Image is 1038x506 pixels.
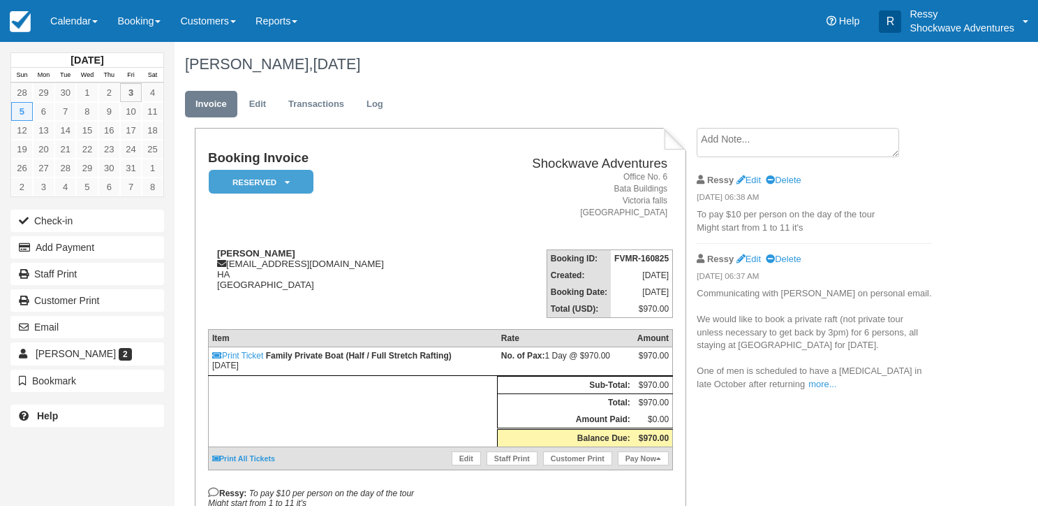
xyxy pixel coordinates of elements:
strong: No. of Pax [501,351,545,361]
a: Customer Print [10,289,164,312]
td: 1 Day @ $970.00 [498,347,634,376]
td: $970.00 [634,377,673,394]
a: 25 [142,140,163,159]
a: Customer Print [543,451,612,465]
a: Print All Tickets [212,454,275,463]
a: 23 [98,140,120,159]
a: 5 [76,178,98,196]
a: 18 [142,121,163,140]
th: Fri [120,68,142,83]
a: 20 [33,140,54,159]
a: Pay Now [618,451,669,465]
a: 19 [11,140,33,159]
a: Delete [766,175,801,185]
strong: Ressy [707,254,734,264]
a: 3 [120,83,142,102]
p: Shockwave Adventures [910,21,1014,35]
a: 29 [33,83,54,102]
a: Help [10,405,164,427]
h1: Booking Invoice [208,151,461,166]
em: Reserved [209,170,313,194]
strong: [DATE] [71,55,103,66]
button: Add Payment [10,236,164,259]
a: 17 [120,121,142,140]
td: $0.00 [634,411,673,429]
b: Help [37,410,58,421]
a: 7 [120,178,142,196]
a: Delete [766,254,801,264]
a: 1 [142,159,163,178]
a: 15 [76,121,98,140]
th: Sat [142,68,163,83]
th: Tue [54,68,76,83]
th: Booking ID: [547,250,611,268]
address: Office No. 6 Bata Buildings Victoria falls [GEOGRAPHIC_DATA] [467,171,667,219]
a: Invoice [185,91,237,118]
a: 2 [11,178,33,196]
a: 8 [142,178,163,196]
p: Communicating with [PERSON_NAME] on personal email. We would like to book a private raft (not pri... [697,287,932,391]
th: Rate [498,330,634,347]
a: 24 [120,140,142,159]
th: Created: [547,267,611,284]
a: 3 [33,178,54,196]
a: 8 [76,102,98,121]
a: 28 [54,159,76,178]
div: [EMAIL_ADDRESS][DOMAIN_NAME] HA [GEOGRAPHIC_DATA] [208,248,461,290]
a: 21 [54,140,76,159]
strong: Ressy: [208,489,246,498]
strong: Family Private Boat (Half / Full Stretch Rafting) [266,351,452,361]
th: Total (USD): [547,301,611,318]
td: [DATE] [611,284,673,301]
a: 12 [11,121,33,140]
strong: FVMR-160825 [614,254,669,263]
a: 28 [11,83,33,102]
th: Booking Date: [547,284,611,301]
a: Staff Print [10,263,164,285]
a: 26 [11,159,33,178]
a: 2 [98,83,120,102]
a: 1 [76,83,98,102]
a: 31 [120,159,142,178]
a: 22 [76,140,98,159]
button: Email [10,316,164,338]
td: [DATE] [611,267,673,284]
a: 14 [54,121,76,140]
th: Sub-Total: [498,377,634,394]
a: Print Ticket [212,351,263,361]
a: 29 [76,159,98,178]
td: $970.00 [611,301,673,318]
span: 2 [119,348,132,361]
strong: $970.00 [639,433,669,443]
a: Edit [452,451,481,465]
a: 6 [98,178,120,196]
a: 9 [98,102,120,121]
a: Edit [736,254,761,264]
th: Amount [634,330,673,347]
strong: [PERSON_NAME] [217,248,295,259]
a: Transactions [278,91,355,118]
span: [DATE] [313,55,360,73]
em: [DATE] 06:37 AM [697,270,932,286]
a: Staff Print [487,451,537,465]
th: Mon [33,68,54,83]
img: checkfront-main-nav-mini-logo.png [10,11,31,32]
a: more... [808,379,836,389]
a: 30 [98,159,120,178]
th: Balance Due: [498,429,634,447]
a: Reserved [208,169,309,195]
h2: Shockwave Adventures [467,157,667,171]
th: Item [208,330,497,347]
th: Thu [98,68,120,83]
p: Ressy [910,7,1014,21]
span: [PERSON_NAME] [36,348,116,359]
a: 16 [98,121,120,140]
button: Check-in [10,210,164,232]
th: Total: [498,394,634,412]
a: Log [356,91,394,118]
a: 7 [54,102,76,121]
a: 6 [33,102,54,121]
a: [PERSON_NAME] 2 [10,342,164,365]
em: [DATE] 06:38 AM [697,191,932,207]
a: 4 [142,83,163,102]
